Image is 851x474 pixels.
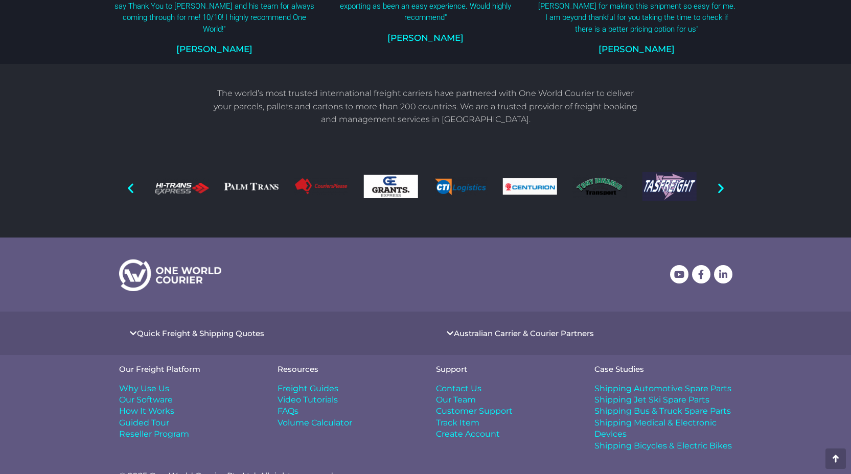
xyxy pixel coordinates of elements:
[278,417,416,429] a: Volume Calculator
[436,365,574,373] h4: Support
[278,394,416,406] a: Video Tutorials
[114,45,315,54] h2: [PERSON_NAME]
[278,417,352,429] span: Volume Calculator
[642,172,696,201] img: tas freight
[363,175,418,201] div: 13 / 20
[155,178,209,198] div: 10 / 20
[433,177,488,196] img: CTI Logistics
[278,383,338,394] span: Freight Guides
[155,178,209,195] img: Hi-Trans_logo_rev
[294,178,348,195] img: Couriers Please Logo small
[436,383,481,394] span: Contact Us
[224,182,279,194] div: 11 / 20
[119,383,169,394] span: Why Use Us
[155,159,697,217] div: Image Carousel
[119,394,257,406] a: Our Software
[436,417,574,429] a: Track Item
[594,406,732,417] a: Shipping Bus & Truck Spare Parts
[224,182,279,191] img: Palm-Trans-rev
[594,383,731,394] span: Shipping Automotive Spare Parts
[278,365,416,373] h4: Resources
[436,394,476,406] span: Our Team
[436,417,479,429] span: Track Item
[454,329,594,337] a: Australian Carrier & Courier Partners
[119,394,173,406] span: Our Software
[363,175,418,198] img: grants express transport white logo as seen on One World Courier
[572,175,627,201] div: 16 / 20
[594,383,732,394] a: Shipping Automotive Spare Parts
[594,394,732,406] a: Shipping Jet Ski Spare Parts
[436,429,574,440] a: Create Account
[642,172,696,204] div: 17 / 20
[436,394,574,406] a: Our Team
[119,365,257,373] h4: Our Freight Platform
[211,87,640,126] p: The world’s most trusted international freight carriers have partnered with One World Courier to ...
[278,383,416,394] a: Freight Guides
[536,45,737,54] h2: [PERSON_NAME]
[594,406,731,417] span: Shipping Bus & Truck Spare Parts
[119,383,257,394] a: Why Use Us
[119,429,257,440] a: Reseller Program
[594,394,709,406] span: Shipping Jet Ski Spare Parts
[594,440,732,452] a: Shipping Bicycles & Electric Bikes
[119,406,257,417] a: How It Works
[137,329,264,337] a: Quick Freight & Shipping Quotes
[294,178,348,198] div: 12 / 20
[436,406,513,417] span: Customer Support
[119,429,189,440] span: Reseller Program
[278,406,298,417] span: FAQs
[433,177,488,200] div: 14 / 20
[119,406,174,417] span: How It Works
[436,406,574,417] a: Customer Support
[119,417,169,429] span: Guided Tour
[436,383,574,394] a: Contact Us
[594,365,732,373] h4: Case Studies
[594,417,732,440] a: Shipping Medical & Electronic Devices
[278,394,338,406] span: Video Tutorials
[119,417,257,429] a: Guided Tour
[278,406,416,417] a: FAQs
[503,178,557,198] div: 15 / 20
[436,429,500,440] span: Create Account
[503,178,557,195] img: centurion-transport-logo-opt
[572,175,627,197] img: tony-innamio-logo-transparent
[325,34,526,42] h2: [PERSON_NAME]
